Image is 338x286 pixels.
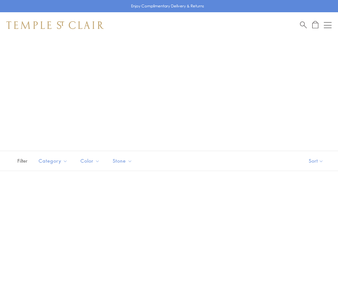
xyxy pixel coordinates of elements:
[76,154,105,168] button: Color
[35,157,72,165] span: Category
[294,151,338,171] button: Show sort by
[34,154,72,168] button: Category
[300,21,307,29] a: Search
[109,157,137,165] span: Stone
[108,154,137,168] button: Stone
[6,21,104,29] img: Temple St. Clair
[324,21,332,29] button: Open navigation
[312,21,318,29] a: Open Shopping Bag
[131,3,204,9] p: Enjoy Complimentary Delivery & Returns
[77,157,105,165] span: Color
